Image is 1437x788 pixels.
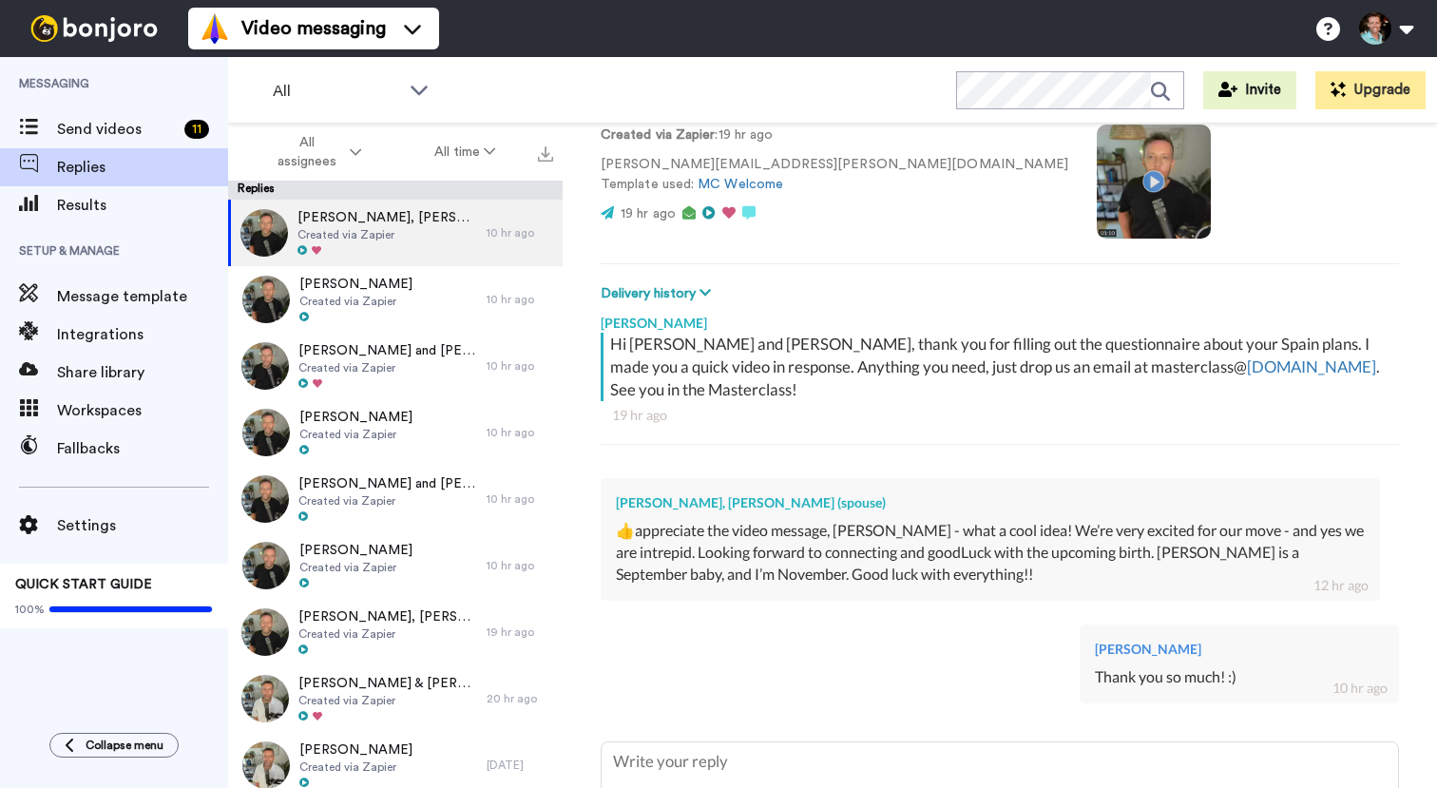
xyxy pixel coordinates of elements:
[621,207,676,221] span: 19 hr ago
[184,120,209,139] div: 11
[57,194,228,217] span: Results
[15,602,45,617] span: 100%
[698,178,783,191] a: MC Welcome
[228,466,563,532] a: [PERSON_NAME] and [PERSON_NAME]Created via Zapier10 hr ago
[273,80,400,103] span: All
[57,118,177,141] span: Send videos
[298,607,477,626] span: [PERSON_NAME], [PERSON_NAME]
[240,209,288,257] img: 93b5fb84-1b98-449e-8a96-7cbd244996d8-thumb.jpg
[298,493,477,509] span: Created via Zapier
[601,283,717,304] button: Delivery history
[487,358,553,374] div: 10 hr ago
[241,675,289,722] img: 0df517db-da44-46e2-b046-745837e3eff1-thumb.jpg
[297,227,477,242] span: Created via Zapier
[228,200,563,266] a: [PERSON_NAME], [PERSON_NAME] (spouse)Created via Zapier10 hr ago
[601,155,1068,195] p: [PERSON_NAME][EMAIL_ADDRESS][PERSON_NAME][DOMAIN_NAME] Template used:
[299,560,412,575] span: Created via Zapier
[299,408,412,427] span: [PERSON_NAME]
[23,15,165,42] img: bj-logo-header-white.svg
[601,125,1068,145] p: : 19 hr ago
[228,599,563,665] a: [PERSON_NAME], [PERSON_NAME]Created via Zapier19 hr ago
[297,208,477,227] span: [PERSON_NAME], [PERSON_NAME] (spouse)
[200,13,230,44] img: vm-color.svg
[299,294,412,309] span: Created via Zapier
[228,266,563,333] a: [PERSON_NAME]Created via Zapier10 hr ago
[299,541,412,560] span: [PERSON_NAME]
[398,135,533,169] button: All time
[1095,640,1384,659] div: [PERSON_NAME]
[1203,71,1296,109] button: Invite
[57,437,228,460] span: Fallbacks
[298,674,477,693] span: [PERSON_NAME] & [PERSON_NAME]
[538,146,553,162] img: export.svg
[487,225,553,240] div: 10 hr ago
[1247,356,1376,376] a: [DOMAIN_NAME]
[616,520,1365,586] div: 👍appreciate the video message, [PERSON_NAME] - what a cool idea! We’re very excited for our move ...
[241,15,386,42] span: Video messaging
[228,333,563,399] a: [PERSON_NAME] and [PERSON_NAME]Created via Zapier10 hr ago
[57,399,228,422] span: Workspaces
[299,740,412,759] span: [PERSON_NAME]
[49,733,179,758] button: Collapse menu
[298,474,477,493] span: [PERSON_NAME] and [PERSON_NAME]
[601,128,715,142] strong: Created via Zapier
[228,181,563,200] div: Replies
[612,406,1388,425] div: 19 hr ago
[1315,71,1426,109] button: Upgrade
[57,156,228,179] span: Replies
[487,691,553,706] div: 20 hr ago
[487,425,553,440] div: 10 hr ago
[57,323,228,346] span: Integrations
[532,138,559,166] button: Export all results that match these filters now.
[232,125,398,179] button: All assignees
[298,626,477,642] span: Created via Zapier
[487,558,553,573] div: 10 hr ago
[269,133,346,171] span: All assignees
[228,399,563,466] a: [PERSON_NAME]Created via Zapier10 hr ago
[241,608,289,656] img: a786419b-a61e-4536-b75d-fa478dbb4b91-thumb.jpg
[1095,666,1384,688] div: Thank you so much! :)
[298,693,477,708] span: Created via Zapier
[242,542,290,589] img: 243f0009-6ddf-4721-81cc-c4e1702f9914-thumb.jpg
[487,758,553,773] div: [DATE]
[487,625,553,640] div: 19 hr ago
[601,304,1399,333] div: [PERSON_NAME]
[616,493,1365,512] div: [PERSON_NAME], [PERSON_NAME] (spouse)
[299,759,412,775] span: Created via Zapier
[242,276,290,323] img: 10424bcd-7a1b-4959-8970-715c536d14b8-thumb.jpg
[57,514,228,537] span: Settings
[1313,576,1369,595] div: 12 hr ago
[487,491,553,507] div: 10 hr ago
[299,275,412,294] span: [PERSON_NAME]
[298,341,477,360] span: [PERSON_NAME] and [PERSON_NAME]
[242,409,290,456] img: 3ef3e906-7437-41d7-a624-32bed28f7025-thumb.jpg
[241,475,289,523] img: d6ceef5a-bdf2-4aa6-9f34-b3c580ee1852-thumb.jpg
[299,427,412,442] span: Created via Zapier
[228,532,563,599] a: [PERSON_NAME]Created via Zapier10 hr ago
[15,578,152,591] span: QUICK START GUIDE
[228,665,563,732] a: [PERSON_NAME] & [PERSON_NAME]Created via Zapier20 hr ago
[610,333,1394,401] div: Hi [PERSON_NAME] and [PERSON_NAME], thank you for filling out the questionnaire about your Spain ...
[1332,679,1388,698] div: 10 hr ago
[298,360,477,375] span: Created via Zapier
[57,285,228,308] span: Message template
[241,342,289,390] img: a60f8cd9-e030-4110-b895-c3e9fbe37e7d-thumb.jpg
[57,361,228,384] span: Share library
[86,738,163,753] span: Collapse menu
[487,292,553,307] div: 10 hr ago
